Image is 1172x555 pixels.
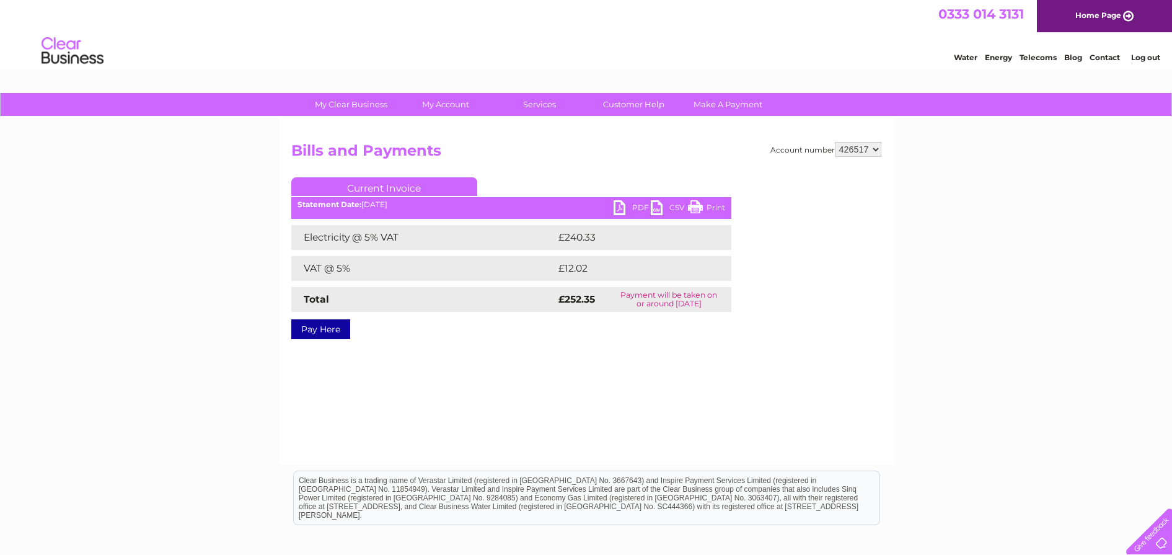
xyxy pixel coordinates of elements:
h2: Bills and Payments [291,142,881,166]
div: Clear Business is a trading name of Verastar Limited (registered in [GEOGRAPHIC_DATA] No. 3667643... [294,7,879,60]
td: £240.33 [555,225,710,250]
td: £12.02 [555,256,705,281]
a: My Account [394,93,496,116]
a: Services [488,93,591,116]
a: CSV [651,200,688,218]
a: 0333 014 3131 [938,6,1024,22]
td: VAT @ 5% [291,256,555,281]
a: Make A Payment [677,93,779,116]
a: Telecoms [1020,53,1057,62]
a: Print [688,200,725,218]
b: Statement Date: [297,200,361,209]
strong: Total [304,293,329,305]
img: logo.png [41,32,104,70]
a: My Clear Business [300,93,402,116]
div: [DATE] [291,200,731,209]
a: Energy [985,53,1012,62]
a: Water [954,53,977,62]
a: Current Invoice [291,177,477,196]
a: Log out [1131,53,1160,62]
td: Electricity @ 5% VAT [291,225,555,250]
a: Blog [1064,53,1082,62]
div: Account number [770,142,881,157]
a: Contact [1090,53,1120,62]
a: Pay Here [291,319,350,339]
a: PDF [614,200,651,218]
a: Customer Help [583,93,685,116]
td: Payment will be taken on or around [DATE] [607,287,731,312]
strong: £252.35 [558,293,595,305]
